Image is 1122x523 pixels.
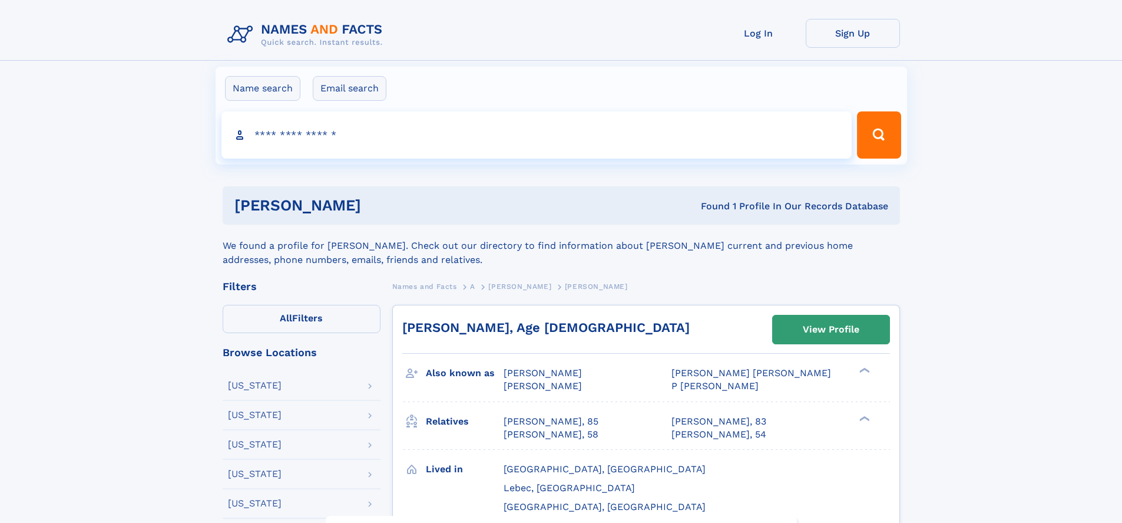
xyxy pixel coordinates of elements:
[402,320,690,335] a: [PERSON_NAME], Age [DEMOGRAPHIC_DATA]
[671,428,766,441] a: [PERSON_NAME], 54
[488,282,551,291] span: [PERSON_NAME]
[504,501,706,512] span: [GEOGRAPHIC_DATA], [GEOGRAPHIC_DATA]
[313,76,386,101] label: Email search
[225,76,300,101] label: Name search
[221,111,852,159] input: search input
[504,380,582,392] span: [PERSON_NAME]
[671,367,831,379] span: [PERSON_NAME] [PERSON_NAME]
[806,19,900,48] a: Sign Up
[711,19,806,48] a: Log In
[671,380,759,392] span: P [PERSON_NAME]
[223,305,380,333] label: Filters
[856,367,871,374] div: ❯
[857,111,901,159] button: Search Button
[228,499,282,508] div: [US_STATE]
[488,279,551,294] a: [PERSON_NAME]
[856,415,871,422] div: ❯
[565,282,628,291] span: [PERSON_NAME]
[234,198,531,213] h1: [PERSON_NAME]
[426,412,504,432] h3: Relatives
[223,281,380,292] div: Filters
[773,315,889,344] a: View Profile
[223,347,380,358] div: Browse Locations
[803,316,859,343] div: View Profile
[228,381,282,390] div: [US_STATE]
[426,363,504,383] h3: Also known as
[504,428,598,441] a: [PERSON_NAME], 58
[223,19,392,51] img: Logo Names and Facts
[504,415,598,428] a: [PERSON_NAME], 85
[531,200,888,213] div: Found 1 Profile In Our Records Database
[504,463,706,475] span: [GEOGRAPHIC_DATA], [GEOGRAPHIC_DATA]
[228,440,282,449] div: [US_STATE]
[223,225,900,267] div: We found a profile for [PERSON_NAME]. Check out our directory to find information about [PERSON_N...
[392,279,457,294] a: Names and Facts
[470,282,475,291] span: A
[280,313,292,324] span: All
[426,459,504,479] h3: Lived in
[228,469,282,479] div: [US_STATE]
[504,367,582,379] span: [PERSON_NAME]
[228,410,282,420] div: [US_STATE]
[671,415,766,428] a: [PERSON_NAME], 83
[470,279,475,294] a: A
[504,482,635,494] span: Lebec, [GEOGRAPHIC_DATA]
